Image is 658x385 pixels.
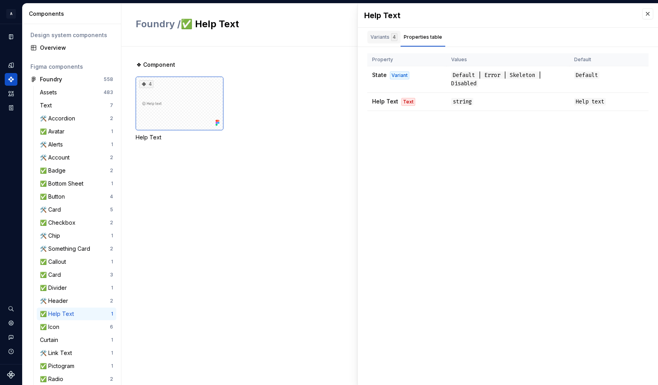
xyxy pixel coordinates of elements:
[451,98,473,105] span: string
[37,216,116,229] a: ✅ Checkbox2
[2,5,21,22] button: A
[5,317,17,329] a: Settings
[111,285,113,291] div: 1
[37,321,116,333] a: ✅ Icon6
[40,141,66,148] div: 🛠️ Alerts
[569,53,649,66] th: Default
[136,18,181,30] span: Foundry /
[30,31,113,39] div: Design system components
[136,18,531,30] h2: ✅ Help Text
[111,311,113,317] div: 1
[371,33,397,41] div: Variants
[111,363,113,369] div: 1
[37,125,116,138] a: ✅ Avatar1
[364,10,634,21] div: Help Text
[37,255,116,268] a: ✅ Callout1
[5,59,17,71] div: Design tokens
[111,141,113,148] div: 1
[111,350,113,356] div: 1
[37,138,116,151] a: 🛠️ Alerts1
[110,193,113,200] div: 4
[40,284,70,292] div: ✅ Divider
[104,89,113,96] div: 483
[40,115,78,122] div: 🛠️ Accordion
[37,295,116,307] a: 🛠️ Header2
[5,73,17,86] a: Components
[111,233,113,239] div: 1
[367,53,446,66] th: Property
[40,167,69,175] div: ✅ Badge
[401,98,415,106] div: Text
[37,282,116,294] a: ✅ Divider1
[37,347,116,359] a: 🛠️ Link Text1
[40,271,64,279] div: ✅ Card
[40,44,113,52] div: Overview
[37,86,116,99] a: Assets483
[5,87,17,100] a: Assets
[139,80,153,88] div: 4
[5,101,17,114] a: Storybook stories
[40,375,66,383] div: ✅ Radio
[404,33,442,41] div: Properties table
[136,133,223,141] div: Help Text
[30,63,113,71] div: Figma components
[574,71,599,79] span: Default
[40,193,68,201] div: ✅ Button
[111,180,113,187] div: 1
[111,337,113,343] div: 1
[27,41,116,54] a: Overview
[574,98,606,105] span: Help text
[6,9,16,19] div: A
[40,128,68,135] div: ✅ Avatar
[37,164,116,177] a: ✅ Badge2
[37,360,116,372] a: ✅ Pictogram1
[5,30,17,43] a: Documentation
[390,71,409,79] div: Variant
[40,310,77,318] div: ✅ Help Text
[37,203,116,216] a: 🛠️ Card5
[37,242,116,255] a: 🛠️ Something Card2
[37,308,116,320] a: ✅ Help Text1
[40,323,62,331] div: ✅ Icon
[136,77,223,141] div: 4Help Text
[110,272,113,278] div: 3
[110,115,113,122] div: 2
[5,331,17,344] button: Contact support
[372,71,387,78] span: State
[37,229,116,242] a: 🛠️ Chip1
[37,190,116,203] a: ✅ Button4
[110,102,113,109] div: 7
[104,76,113,83] div: 558
[110,154,113,161] div: 2
[37,151,116,164] a: 🛠️ Account2
[110,376,113,382] div: 2
[40,349,75,357] div: 🛠️ Link Text
[391,33,397,41] div: 4
[40,88,60,96] div: Assets
[29,10,118,18] div: Components
[37,177,116,190] a: ✅ Bottom Sheet1
[40,336,61,344] div: Curtain
[110,207,113,213] div: 5
[40,180,87,188] div: ✅ Bottom Sheet
[111,128,113,135] div: 1
[40,232,63,240] div: 🛠️ Chip
[446,53,569,66] th: Values
[110,167,113,174] div: 2
[40,101,55,109] div: Text
[40,297,71,305] div: 🛠️ Header
[40,154,73,162] div: 🛠️ Account
[110,298,113,304] div: 2
[40,206,64,214] div: 🛠️ Card
[7,371,15,379] a: Supernova Logo
[5,302,17,315] button: Search ⌘K
[40,219,79,227] div: ✅ Checkbox
[110,324,113,330] div: 6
